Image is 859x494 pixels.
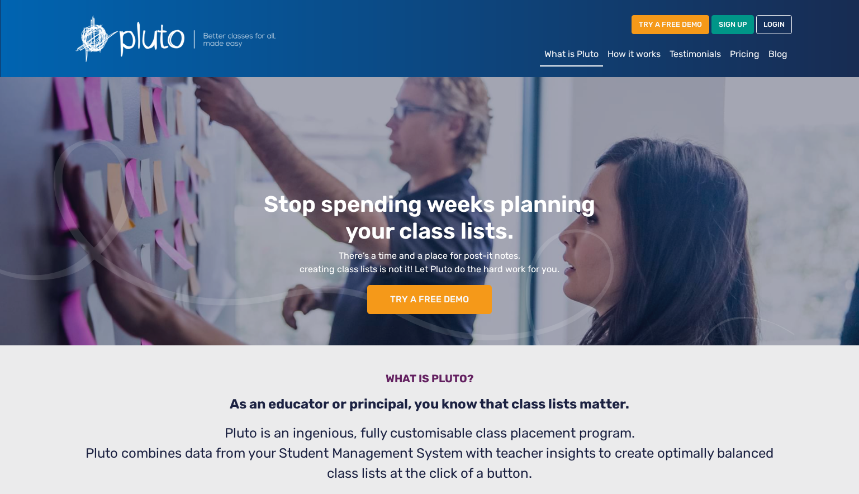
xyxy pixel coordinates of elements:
a: Pricing [725,43,764,65]
a: What is Pluto [540,43,603,66]
a: How it works [603,43,665,65]
a: TRY A FREE DEMO [367,285,492,314]
a: TRY A FREE DEMO [632,15,709,34]
p: Pluto is an ingenious, fully customisable class placement program. Pluto combines data from your ... [74,423,785,483]
h1: Stop spending weeks planning your class lists. [129,191,730,245]
b: As an educator or principal, you know that class lists matter. [230,396,629,412]
a: Testimonials [665,43,725,65]
img: Pluto logo with the text Better classes for all, made easy [68,9,336,68]
a: SIGN UP [711,15,754,34]
a: LOGIN [756,15,792,34]
h3: What is pluto? [74,372,785,389]
a: Blog [764,43,792,65]
p: There’s a time and a place for post-it notes, creating class lists is not it! Let Pluto do the ha... [129,249,730,276]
